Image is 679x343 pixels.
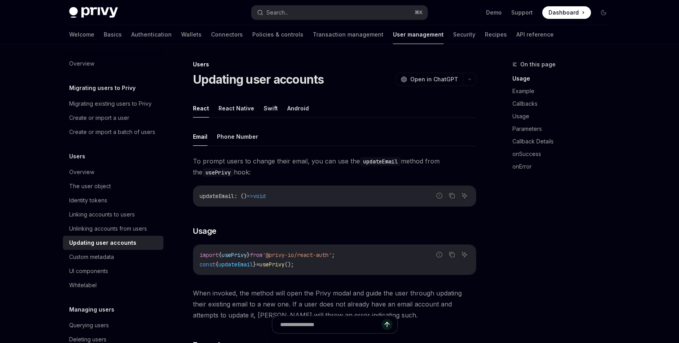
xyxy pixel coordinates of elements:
a: Parameters [512,123,616,135]
span: : () [234,193,247,200]
span: (); [284,261,294,268]
div: Updating user accounts [69,238,136,248]
h1: Updating user accounts [193,72,324,86]
button: Copy the contents from the code block [447,191,457,201]
a: Migrating existing users to Privy [63,97,163,111]
button: Email [193,127,207,146]
span: } [247,251,250,259]
span: } [253,261,256,268]
a: Overview [63,165,163,179]
span: updateEmail [200,193,234,200]
div: Create or import a batch of users [69,127,155,137]
button: Copy the contents from the code block [447,249,457,260]
button: Search...⌘K [251,6,428,20]
div: Users [193,61,476,68]
span: Open in ChatGPT [410,75,458,83]
button: Open in ChatGPT [396,73,463,86]
a: Unlinking accounts from users [63,222,163,236]
button: React Native [218,99,254,117]
span: from [250,251,262,259]
h5: Users [69,152,85,161]
button: Android [287,99,309,117]
span: To prompt users to change their email, you can use the method from the hook: [193,156,476,178]
button: Toggle dark mode [597,6,610,19]
a: User management [393,25,444,44]
a: Basics [104,25,122,44]
span: void [253,193,266,200]
span: updateEmail [218,261,253,268]
button: Report incorrect code [434,249,444,260]
span: usePrivy [259,261,284,268]
span: => [247,193,253,200]
span: Dashboard [549,9,579,17]
span: const [200,261,215,268]
a: onError [512,160,616,173]
span: import [200,251,218,259]
h5: Migrating users to Privy [69,83,136,93]
span: ⌘ K [415,9,423,16]
span: usePrivy [222,251,247,259]
a: Example [512,85,616,97]
button: Send message [382,319,393,330]
h5: Managing users [69,305,114,314]
div: Querying users [69,321,109,330]
span: ; [332,251,335,259]
a: Transaction management [313,25,384,44]
span: Usage [193,226,217,237]
a: Recipes [485,25,507,44]
span: { [215,261,218,268]
a: Callbacks [512,97,616,110]
button: Phone Number [217,127,258,146]
input: Ask a question... [280,316,382,333]
span: = [256,261,259,268]
a: Connectors [211,25,243,44]
div: Migrating existing users to Privy [69,99,152,108]
button: Report incorrect code [434,191,444,201]
a: Usage [512,110,616,123]
button: Ask AI [459,249,470,260]
a: The user object [63,179,163,193]
span: { [218,251,222,259]
div: Identity tokens [69,196,107,205]
a: Usage [512,72,616,85]
div: Overview [69,167,94,177]
div: Whitelabel [69,281,97,290]
img: dark logo [69,7,118,18]
a: Wallets [181,25,202,44]
code: updateEmail [360,157,401,166]
a: Identity tokens [63,193,163,207]
a: onSuccess [512,148,616,160]
a: Overview [63,57,163,71]
code: usePrivy [202,168,234,177]
a: Dashboard [542,6,591,19]
a: Authentication [131,25,172,44]
a: Security [453,25,475,44]
span: When invoked, the method will open the Privy modal and guide the user through updating their exis... [193,288,476,321]
a: Create or import a batch of users [63,125,163,139]
a: Callback Details [512,135,616,148]
div: Linking accounts to users [69,210,135,219]
div: Custom metadata [69,252,114,262]
button: Ask AI [459,191,470,201]
a: Linking accounts to users [63,207,163,222]
div: Overview [69,59,94,68]
a: Support [511,9,533,17]
a: UI components [63,264,163,278]
a: Updating user accounts [63,236,163,250]
button: React [193,99,209,117]
button: Swift [264,99,278,117]
a: Create or import a user [63,111,163,125]
a: Policies & controls [252,25,303,44]
a: Whitelabel [63,278,163,292]
div: Create or import a user [69,113,129,123]
span: On this page [520,60,556,69]
div: Search... [266,8,288,17]
div: UI components [69,266,108,276]
a: Custom metadata [63,250,163,264]
div: Unlinking accounts from users [69,224,147,233]
div: The user object [69,182,111,191]
a: Querying users [63,318,163,332]
a: Demo [486,9,502,17]
a: Welcome [69,25,94,44]
a: API reference [516,25,554,44]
